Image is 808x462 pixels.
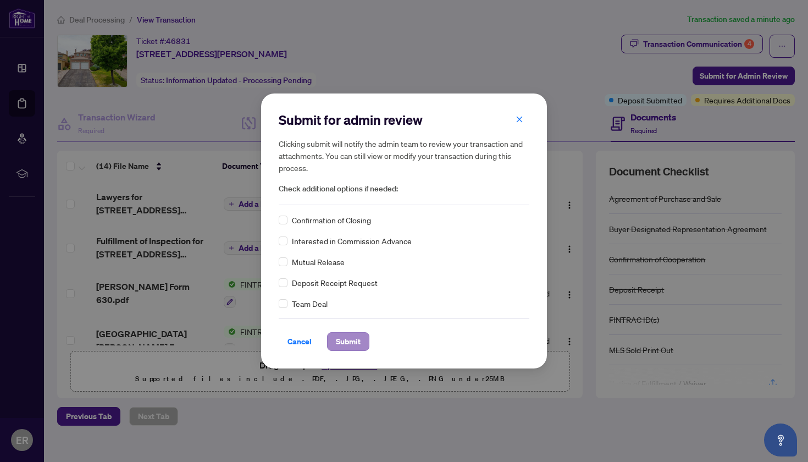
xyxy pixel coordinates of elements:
span: Confirmation of Closing [292,214,371,226]
h2: Submit for admin review [279,111,529,129]
button: Cancel [279,332,320,351]
span: Submit [336,333,361,350]
span: Interested in Commission Advance [292,235,412,247]
h5: Clicking submit will notify the admin team to review your transaction and attachments. You can st... [279,137,529,174]
span: Deposit Receipt Request [292,277,378,289]
button: Submit [327,332,369,351]
span: close [516,116,523,123]
span: Check additional options if needed: [279,183,529,195]
button: Open asap [764,424,797,457]
span: Team Deal [292,298,328,310]
span: Mutual Release [292,256,345,268]
span: Cancel [287,333,312,350]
